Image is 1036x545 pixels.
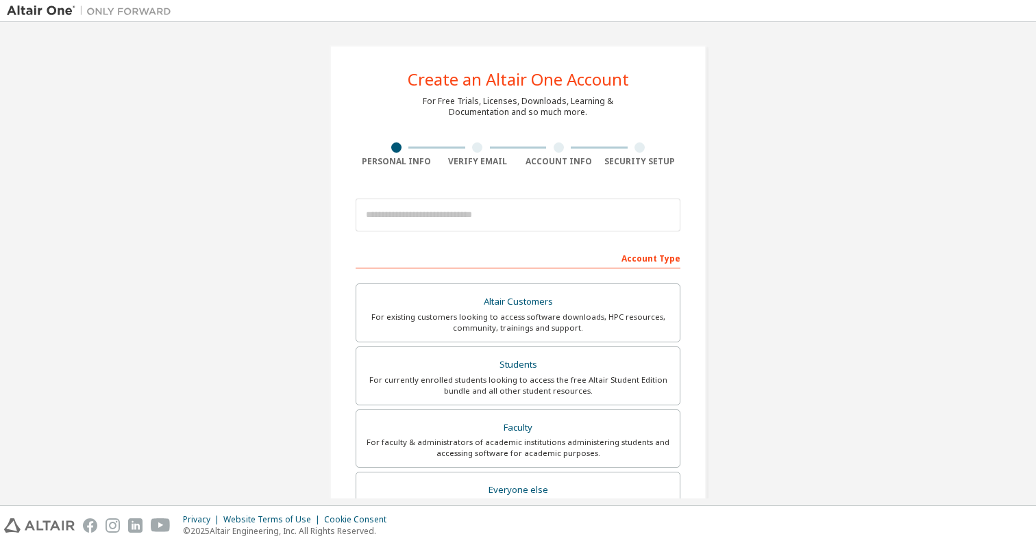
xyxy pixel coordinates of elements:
img: facebook.svg [83,518,97,533]
img: instagram.svg [106,518,120,533]
div: For currently enrolled students looking to access the free Altair Student Edition bundle and all ... [365,375,671,396]
div: Personal Info [356,156,437,167]
div: Account Type [356,246,680,268]
div: Students [365,355,671,375]
div: Privacy [183,514,223,525]
div: For existing customers looking to access software downloads, HPC resources, community, trainings ... [365,312,671,333]
div: Everyone else [365,481,671,500]
img: Altair One [7,4,178,18]
div: Security Setup [600,156,681,167]
img: linkedin.svg [128,518,143,533]
div: Cookie Consent [324,514,395,525]
img: altair_logo.svg [4,518,75,533]
img: youtube.svg [151,518,171,533]
div: Website Terms of Use [223,514,324,525]
p: © 2025 Altair Engineering, Inc. All Rights Reserved. [183,525,395,537]
div: Create an Altair One Account [408,71,629,88]
div: Altair Customers [365,292,671,312]
div: Verify Email [437,156,519,167]
div: Faculty [365,418,671,438]
div: Account Info [518,156,600,167]
div: For faculty & administrators of academic institutions administering students and accessing softwa... [365,437,671,459]
div: For Free Trials, Licenses, Downloads, Learning & Documentation and so much more. [423,96,613,118]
